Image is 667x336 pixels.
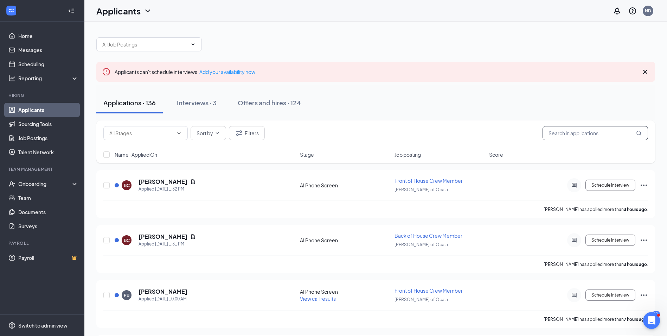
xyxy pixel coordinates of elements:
[139,233,187,241] h5: [PERSON_NAME]
[18,29,78,43] a: Home
[190,234,196,239] svg: Document
[585,180,635,191] button: Schedule Interview
[636,130,642,136] svg: MagnifyingGlass
[102,41,187,48] input: All Job Postings
[190,179,196,185] svg: Document
[197,131,213,136] span: Sort by
[300,288,390,295] div: AI Phone Screen
[645,8,651,14] div: ND
[124,292,129,298] div: PB
[139,295,187,303] div: Applied [DATE] 10:00 AM
[18,191,78,205] a: Team
[624,207,647,212] b: 3 hours ago
[18,322,68,329] div: Switch to admin view
[640,181,648,189] svg: Ellipses
[190,42,196,47] svg: ChevronDown
[570,292,578,298] svg: ActiveChat
[300,295,336,302] span: View call results
[628,7,637,15] svg: QuestionInfo
[641,68,649,76] svg: Cross
[8,180,15,187] svg: UserCheck
[544,206,648,212] p: [PERSON_NAME] has applied more than .
[8,166,77,172] div: Team Management
[652,311,660,317] div: 11
[214,130,220,136] svg: ChevronDown
[300,237,390,244] div: AI Phone Screen
[395,151,421,158] span: Job posting
[96,5,141,17] h1: Applicants
[139,241,196,248] div: Applied [DATE] 1:31 PM
[300,151,314,158] span: Stage
[8,92,77,98] div: Hiring
[585,290,635,301] button: Schedule Interview
[143,7,152,15] svg: ChevronDown
[18,219,78,233] a: Surveys
[124,237,130,243] div: BC
[395,297,452,302] span: [PERSON_NAME] of Ocala ...
[624,262,647,267] b: 3 hours ago
[395,187,452,192] span: [PERSON_NAME] of Ocala ...
[585,235,635,246] button: Schedule Interview
[139,186,196,193] div: Applied [DATE] 1:32 PM
[395,178,463,184] span: Front of House Crew Member
[235,129,243,137] svg: Filter
[18,43,78,57] a: Messages
[570,182,578,188] svg: ActiveChat
[18,57,78,71] a: Scheduling
[103,98,156,107] div: Applications · 136
[191,126,226,140] button: Sort byChevronDown
[102,68,110,76] svg: Error
[8,7,15,14] svg: WorkstreamLogo
[640,236,648,244] svg: Ellipses
[395,287,463,294] span: Front of House Crew Member
[199,69,255,75] a: Add your availability now
[68,7,75,14] svg: Collapse
[238,98,301,107] div: Offers and hires · 124
[640,291,648,299] svg: Ellipses
[8,240,77,246] div: Payroll
[8,322,15,329] svg: Settings
[395,242,452,247] span: [PERSON_NAME] of Ocala ...
[139,288,187,295] h5: [PERSON_NAME]
[613,7,621,15] svg: Notifications
[18,251,78,265] a: PayrollCrown
[570,237,578,243] svg: ActiveChat
[544,261,648,267] p: [PERSON_NAME] has applied more than .
[18,103,78,117] a: Applicants
[18,205,78,219] a: Documents
[489,151,503,158] span: Score
[109,129,173,137] input: All Stages
[177,98,217,107] div: Interviews · 3
[124,182,130,188] div: BC
[544,316,648,322] p: [PERSON_NAME] has applied more than .
[115,151,157,158] span: Name · Applied On
[18,117,78,131] a: Sourcing Tools
[624,317,647,322] b: 7 hours ago
[176,130,182,136] svg: ChevronDown
[139,178,187,186] h5: [PERSON_NAME]
[115,69,255,75] span: Applicants can't schedule interviews.
[18,131,78,145] a: Job Postings
[18,75,79,82] div: Reporting
[8,75,15,82] svg: Analysis
[300,182,390,189] div: AI Phone Screen
[543,126,648,140] input: Search in applications
[229,126,265,140] button: Filter Filters
[18,180,72,187] div: Onboarding
[18,145,78,159] a: Talent Network
[395,232,462,239] span: Back of House Crew Member
[643,312,660,329] iframe: Intercom live chat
